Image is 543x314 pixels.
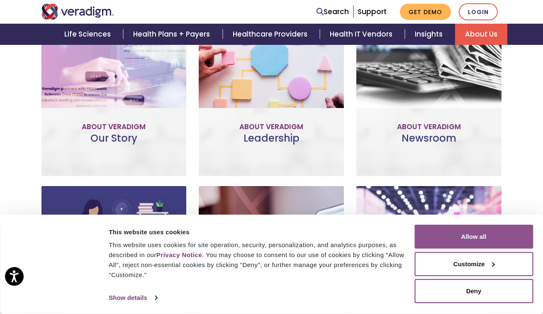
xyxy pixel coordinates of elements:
[41,4,114,20] img: Veradigm logo
[223,24,320,45] a: Healthcare Providers
[405,24,455,45] a: Insights
[358,7,387,17] a: Support
[109,292,157,304] a: Show details
[48,121,180,132] p: About Veradigm
[414,225,533,249] button: Allow all
[109,240,405,280] div: This website uses cookies for site operation, security, personalization, and analytics purposes, ...
[455,24,507,45] a: About Us
[205,121,337,132] p: About Veradigm
[363,121,495,132] p: About Veradigm
[54,24,123,45] a: Life Sciences
[317,6,349,17] a: Search
[414,252,533,276] button: Customize
[363,132,495,157] h3: Newsroom
[48,132,180,157] h3: Our Story
[400,4,451,20] a: Get Demo
[123,24,222,45] a: Health Plans + Payers
[320,24,405,45] a: Health IT Vendors
[205,132,337,157] h3: Leadership
[109,227,405,237] div: This website uses cookies
[384,254,533,304] iframe: Drift Chat Widget
[459,3,498,20] a: Login
[156,251,202,258] a: Privacy Notice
